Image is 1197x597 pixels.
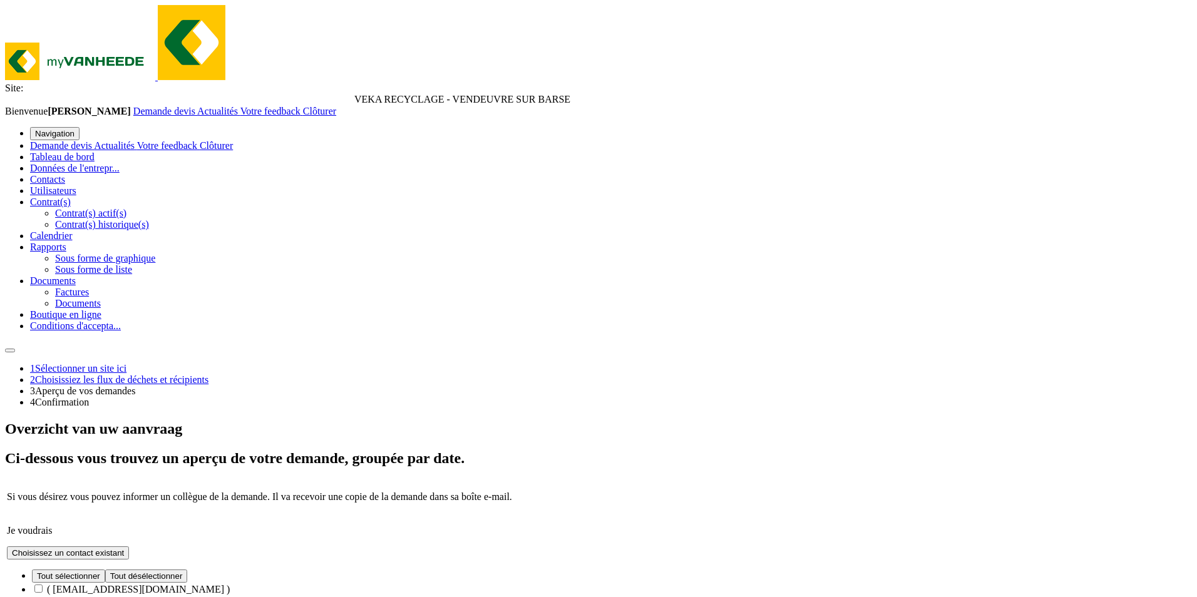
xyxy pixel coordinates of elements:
span: Aperçu de vos demandes [35,385,135,396]
a: Factures [55,287,89,297]
button: Tout désélectionner [105,569,188,583]
label: ( [EMAIL_ADDRESS][DOMAIN_NAME] ) [47,584,230,594]
span: Choisissez un contact existant [12,548,124,558]
img: myVanheede [5,43,155,80]
span: Confirmation [35,397,89,407]
h2: Ci-dessous vous trouvez un aperçu de votre demande, groupée par date. [5,450,1192,467]
strong: [PERSON_NAME] [48,106,130,116]
a: Utilisateurs [30,185,76,196]
a: Sous forme de liste [55,264,132,275]
span: Votre feedback [137,140,197,151]
span: Votre feedback [240,106,301,116]
span: Actualités [197,106,238,116]
a: Contrat(s) historique(s) [55,219,149,230]
a: Actualités [94,140,137,151]
a: Votre feedback [137,140,200,151]
button: Choisissez un contact existant [7,546,129,559]
span: 3 [30,385,35,396]
a: Contrat(s) actif(s) [55,208,126,218]
a: Sous forme de graphique [55,253,155,263]
span: Demande devis [133,106,195,116]
span: Navigation [35,129,74,138]
a: Contrat(s) [30,196,71,207]
button: Navigation [30,127,80,140]
span: VEKA RECYCLAGE - VENDEUVRE SUR BARSE [354,94,570,105]
a: Demande devis [133,106,197,116]
span: 1 [30,363,35,374]
span: 4 [30,397,35,407]
a: Clôturer [303,106,336,116]
p: Si vous désirez vous pouvez informer un collègue de la demande. Il va recevoir une copie de la de... [7,491,1190,503]
a: Calendrier [30,230,73,241]
span: Sélectionner un site ici [35,363,126,374]
span: Actualités [94,140,135,151]
span: Choisissiez les flux de déchets et récipients [35,374,208,385]
a: Votre feedback [240,106,303,116]
a: Boutique en ligne [30,309,101,320]
a: Données de l'entrepr... [30,163,120,173]
a: Tableau de bord [30,151,95,162]
span: 2 [30,374,35,385]
a: Demande devis [30,140,94,151]
a: Actualités [197,106,240,116]
a: Documents [30,275,76,286]
span: Demande devis [30,140,92,151]
a: 2Choisissiez les flux de déchets et récipients [30,374,208,385]
h2: Overzicht van uw aanvraag [5,421,1192,437]
p: Je voudrais [7,525,1190,536]
a: Rapports [30,242,66,252]
a: 1Sélectionner un site ici [30,363,126,374]
a: Documents [55,298,101,309]
span: Site: [5,83,23,93]
img: myVanheede [158,5,225,80]
span: Bienvenue [5,106,133,116]
a: Clôturer [200,140,233,151]
a: Conditions d'accepta... [30,320,121,331]
a: Contacts [30,174,65,185]
button: Tout sélectionner [32,569,105,583]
